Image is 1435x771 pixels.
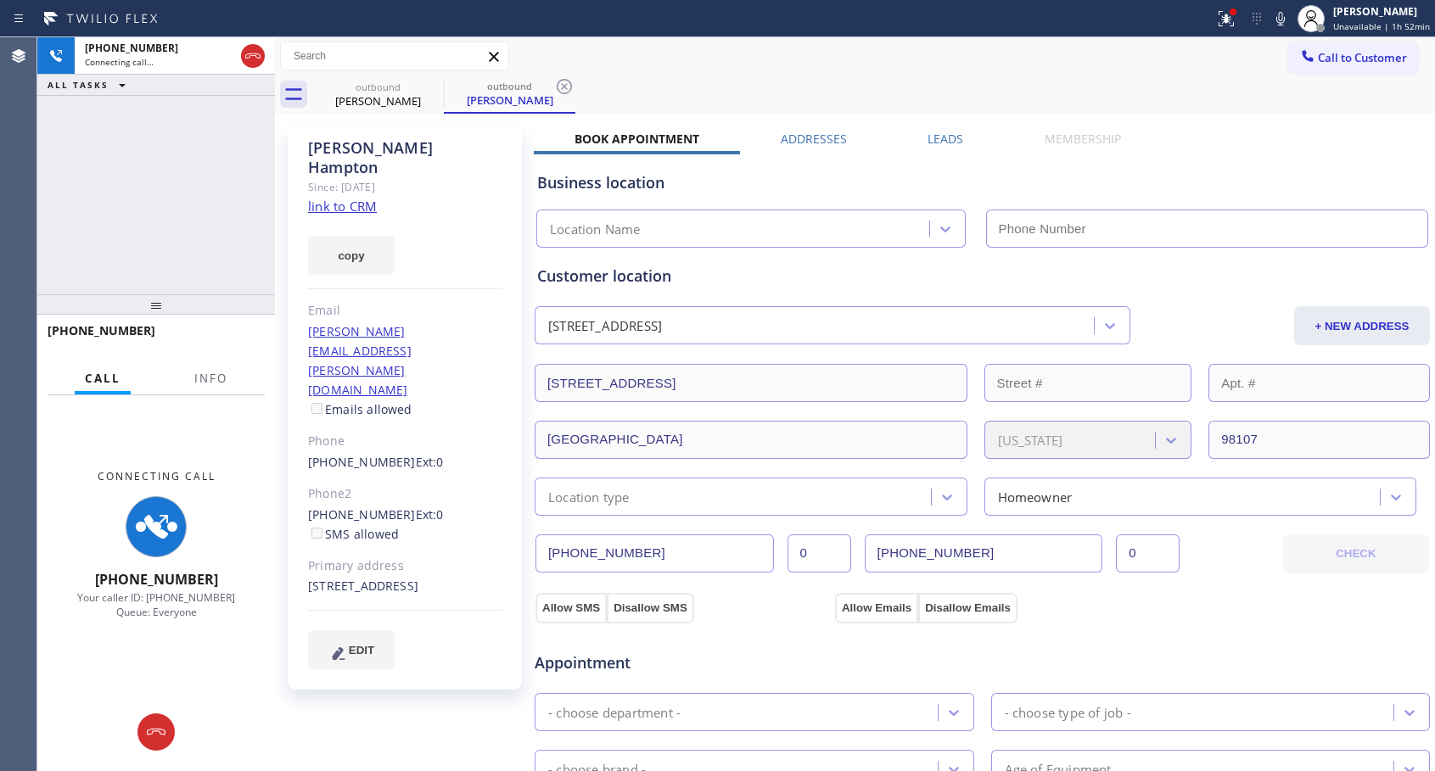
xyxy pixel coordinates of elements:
[137,713,175,751] button: Hang up
[1269,7,1292,31] button: Mute
[308,236,395,275] button: copy
[548,702,681,722] div: - choose department -
[349,644,374,656] span: EDIT
[535,593,607,623] button: Allow SMS
[446,92,574,108] div: [PERSON_NAME]
[241,44,265,68] button: Hang up
[1045,131,1121,147] label: Membership
[537,265,1427,288] div: Customer location
[308,577,502,596] div: [STREET_ADDRESS]
[781,131,847,147] label: Addresses
[416,454,444,470] span: Ext: 0
[835,593,918,623] button: Allow Emails
[535,651,831,674] span: Appointment
[48,322,155,338] span: [PHONE_NUMBER]
[535,364,967,402] input: Address
[314,93,442,109] div: [PERSON_NAME]
[85,56,154,68] span: Connecting call…
[85,41,178,55] span: [PHONE_NUMBER]
[48,79,109,91] span: ALL TASKS
[308,198,377,215] a: link to CRM
[1294,306,1430,345] button: + NEW ADDRESS
[416,506,444,522] span: Ext: 0
[1288,42,1418,74] button: Call to Customer
[308,323,412,398] a: [PERSON_NAME][EMAIL_ADDRESS][PERSON_NAME][DOMAIN_NAME]
[918,593,1017,623] button: Disallow Emails
[1208,364,1430,402] input: Apt. #
[184,362,238,395] button: Info
[986,210,1429,248] input: Phone Number
[1208,421,1430,459] input: ZIP
[575,131,699,147] label: Book Appointment
[37,75,143,95] button: ALL TASKS
[308,401,412,417] label: Emails allowed
[550,220,641,239] div: Location Name
[928,131,963,147] label: Leads
[1005,702,1131,722] div: - choose type of job -
[537,171,1427,194] div: Business location
[548,487,630,506] div: Location type
[607,593,694,623] button: Disallow SMS
[311,403,322,414] input: Emails allowed
[788,534,851,573] input: Ext.
[314,75,442,114] div: Tasha Hampton
[308,454,416,470] a: [PHONE_NUMBER]
[308,138,502,177] div: [PERSON_NAME] Hampton
[75,362,131,395] button: Call
[535,421,967,459] input: City
[446,80,574,92] div: outbound
[308,526,399,542] label: SMS allowed
[194,371,227,386] span: Info
[308,630,395,669] button: EDIT
[308,432,502,451] div: Phone
[535,534,774,573] input: Phone Number
[984,364,1192,402] input: Street #
[548,316,662,336] div: [STREET_ADDRESS]
[1283,534,1429,573] button: CHECK
[95,570,218,589] span: [PHONE_NUMBER]
[314,81,442,93] div: outbound
[308,301,502,321] div: Email
[311,528,322,539] input: SMS allowed
[998,487,1073,506] div: Homeowner
[281,42,508,70] input: Search
[308,506,416,522] a: [PHONE_NUMBER]
[1333,4,1430,19] div: [PERSON_NAME]
[308,484,502,504] div: Phone2
[308,177,502,197] div: Since: [DATE]
[1318,50,1407,65] span: Call to Customer
[77,590,235,619] span: Your caller ID: [PHONE_NUMBER] Queue: Everyone
[1333,20,1430,32] span: Unavailable | 1h 52min
[98,469,216,483] span: Connecting Call
[1116,534,1180,573] input: Ext. 2
[85,371,121,386] span: Call
[308,556,502,576] div: Primary address
[446,75,574,112] div: Tasha Hampton
[865,534,1103,573] input: Phone Number 2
